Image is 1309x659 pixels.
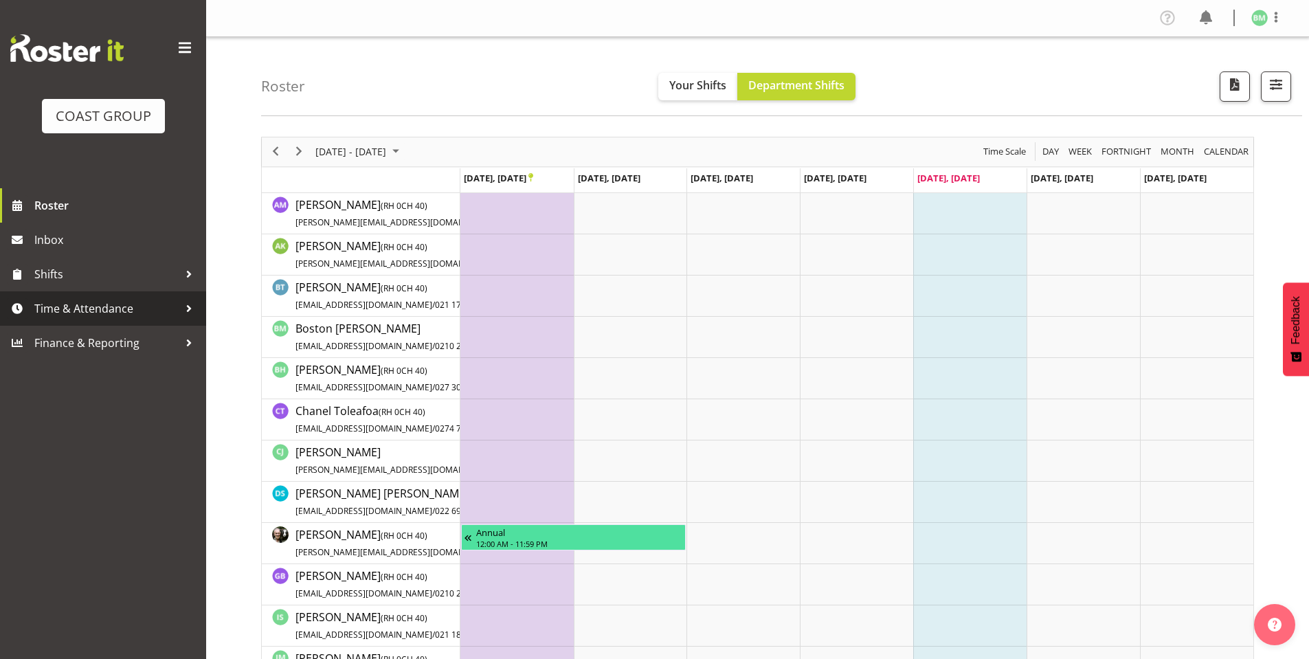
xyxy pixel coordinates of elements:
img: boston-morgan-horan1177.jpg [1251,10,1268,26]
span: 027 309 9306 [435,381,487,393]
span: RH 0 [383,530,401,541]
span: [PERSON_NAME][EMAIL_ADDRESS][DOMAIN_NAME] [295,258,497,269]
span: [EMAIL_ADDRESS][DOMAIN_NAME] [295,381,432,393]
td: Chanel Toleafoa resource [262,399,460,440]
span: ( CH 40) [381,241,427,253]
span: Fortnight [1100,143,1152,160]
span: [PERSON_NAME] [295,568,492,600]
td: Boston Morgan-Horan resource [262,317,460,358]
span: Day [1041,143,1060,160]
span: [EMAIL_ADDRESS][DOMAIN_NAME] [295,423,432,434]
button: Download a PDF of the roster according to the set date range. [1220,71,1250,102]
div: September 22 - 28, 2025 [311,137,407,166]
span: [EMAIL_ADDRESS][DOMAIN_NAME] [295,505,432,517]
span: 021 174 3407 [435,299,487,311]
span: [DATE], [DATE] [464,172,533,184]
a: [PERSON_NAME](RH 0CH 40)[EMAIL_ADDRESS][DOMAIN_NAME]/027 309 9306 [295,361,487,394]
span: Time Scale [982,143,1027,160]
div: Annual [476,525,683,539]
td: Darren Shiu Lun Lau resource [262,482,460,523]
button: September 2025 [313,143,405,160]
span: [PERSON_NAME] [295,197,552,229]
span: [PERSON_NAME] [295,445,552,476]
a: [PERSON_NAME](RH 0CH 40)[EMAIL_ADDRESS][DOMAIN_NAME]/0210 261 1155 [295,568,492,601]
span: / [432,340,435,352]
span: RH 0 [383,612,401,624]
td: Ian Simpson resource [262,605,460,647]
span: [PERSON_NAME] [295,238,547,270]
div: Dayle Eathorne"s event - Annual Begin From Friday, September 19, 2025 at 12:00:00 AM GMT+12:00 En... [461,524,686,550]
td: Gene Burton resource [262,564,460,605]
span: Time & Attendance [34,298,179,319]
span: / [432,588,435,599]
a: [PERSON_NAME][PERSON_NAME][EMAIL_ADDRESS][DOMAIN_NAME] [295,444,552,477]
span: [EMAIL_ADDRESS][DOMAIN_NAME] [295,629,432,640]
span: [PERSON_NAME] [295,527,547,559]
button: Next [290,143,309,160]
a: [PERSON_NAME] [PERSON_NAME][EMAIL_ADDRESS][DOMAIN_NAME]/022 695 2670 [295,485,515,518]
span: [PERSON_NAME][EMAIL_ADDRESS][DOMAIN_NAME] [295,546,497,558]
span: 022 695 2670 [435,505,487,517]
td: Bryan Humprhries resource [262,358,460,399]
a: [PERSON_NAME](RH 0CH 40)[PERSON_NAME][EMAIL_ADDRESS][DOMAIN_NAME] [295,197,552,230]
span: Roster [34,195,199,216]
button: Previous [267,143,285,160]
img: help-xxl-2.png [1268,618,1282,632]
button: Filter Shifts [1261,71,1291,102]
td: Benjamin Thomas Geden resource [262,276,460,317]
span: RH 0 [383,571,401,583]
img: Rosterit website logo [10,34,124,62]
span: Month [1159,143,1196,160]
span: Chanel Toleafoa [295,403,487,435]
span: / [432,381,435,393]
a: Boston [PERSON_NAME][EMAIL_ADDRESS][DOMAIN_NAME]/0210 289 5915 [295,320,492,353]
button: Time Scale [981,143,1029,160]
h4: Roster [261,78,305,94]
span: [DATE], [DATE] [578,172,640,184]
span: [PERSON_NAME][EMAIL_ADDRESS][DOMAIN_NAME] [295,464,497,476]
span: 0210 289 5915 [435,340,492,352]
div: next period [287,137,311,166]
a: [PERSON_NAME](RH 0CH 40)[EMAIL_ADDRESS][DOMAIN_NAME]/021 185 9181 [295,609,487,642]
span: RH 0 [381,406,399,418]
div: COAST GROUP [56,106,151,126]
span: [DATE] - [DATE] [314,143,388,160]
span: 021 185 9181 [435,629,487,640]
span: [DATE], [DATE] [1031,172,1093,184]
td: Craig Jenkins resource [262,440,460,482]
span: 0210 261 1155 [435,588,492,599]
span: ( CH 40) [379,406,425,418]
span: [PERSON_NAME] [295,362,487,394]
button: Month [1202,143,1251,160]
span: [PERSON_NAME] [295,610,487,641]
a: [PERSON_NAME](RH 0CH 40)[EMAIL_ADDRESS][DOMAIN_NAME]/021 174 3407 [295,279,487,312]
button: Your Shifts [658,73,737,100]
span: ( CH 40) [381,282,427,294]
span: ( CH 40) [381,571,427,583]
span: RH 0 [383,365,401,377]
span: [DATE], [DATE] [804,172,866,184]
span: [PERSON_NAME] [295,280,487,311]
span: [PERSON_NAME] [PERSON_NAME] [295,486,515,517]
span: [EMAIL_ADDRESS][DOMAIN_NAME] [295,299,432,311]
span: Boston [PERSON_NAME] [295,321,492,353]
span: ( CH 40) [381,200,427,212]
span: Inbox [34,230,199,250]
span: 0274 748 935 [435,423,487,434]
a: [PERSON_NAME](RH 0CH 40)[PERSON_NAME][EMAIL_ADDRESS][DOMAIN_NAME] [295,526,547,559]
span: / [432,423,435,434]
span: [EMAIL_ADDRESS][DOMAIN_NAME] [295,588,432,599]
span: [EMAIL_ADDRESS][DOMAIN_NAME] [295,340,432,352]
span: ( CH 40) [381,612,427,624]
span: Department Shifts [748,78,844,93]
span: RH 0 [383,241,401,253]
span: / [432,299,435,311]
span: Finance & Reporting [34,333,179,353]
span: calendar [1202,143,1250,160]
span: [DATE], [DATE] [917,172,980,184]
span: RH 0 [383,200,401,212]
button: Timeline Month [1159,143,1197,160]
td: Andrew McFadzean resource [262,193,460,234]
span: RH 0 [383,282,401,294]
span: / [432,629,435,640]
